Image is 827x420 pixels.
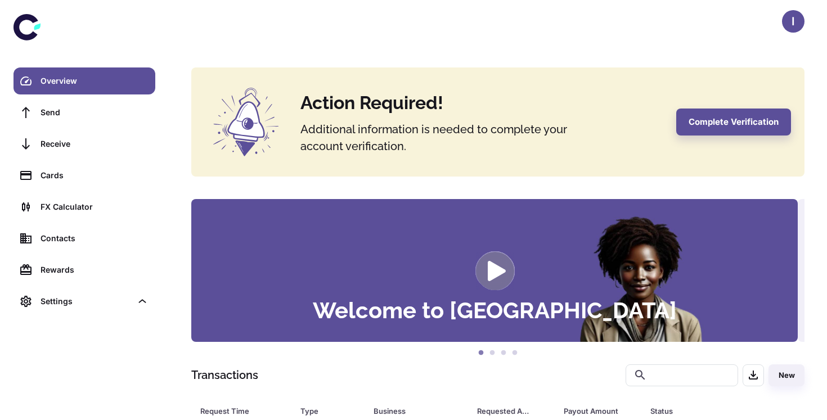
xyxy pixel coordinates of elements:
div: Status [650,403,743,419]
div: Settings [14,288,155,315]
span: Type [300,403,359,419]
div: FX Calculator [41,201,149,213]
button: Complete Verification [676,109,791,136]
span: Requested Amount [477,403,550,419]
div: Cards [41,169,149,182]
div: Requested Amount [477,403,536,419]
div: Rewards [41,264,149,276]
button: I [782,10,804,33]
h3: Welcome to [GEOGRAPHIC_DATA] [313,299,677,322]
a: Rewards [14,256,155,283]
button: 1 [475,347,487,359]
a: Cards [14,162,155,189]
h4: Action Required! [300,89,663,116]
div: Contacts [41,232,149,245]
button: New [768,364,804,386]
a: Receive [14,130,155,157]
a: Contacts [14,225,155,252]
a: Send [14,99,155,126]
span: Status [650,403,758,419]
div: Settings [41,295,132,308]
h5: Additional information is needed to complete your account verification. [300,121,582,155]
button: 4 [509,347,520,359]
div: Receive [41,138,149,150]
div: Request Time [200,403,272,419]
a: Overview [14,67,155,94]
div: Payout Amount [564,403,622,419]
span: Request Time [200,403,287,419]
div: Overview [41,75,149,87]
h1: Transactions [191,367,258,383]
div: Send [41,106,149,119]
span: Payout Amount [564,403,637,419]
button: 2 [487,347,498,359]
a: FX Calculator [14,193,155,220]
button: 3 [498,347,509,359]
div: Type [300,403,345,419]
